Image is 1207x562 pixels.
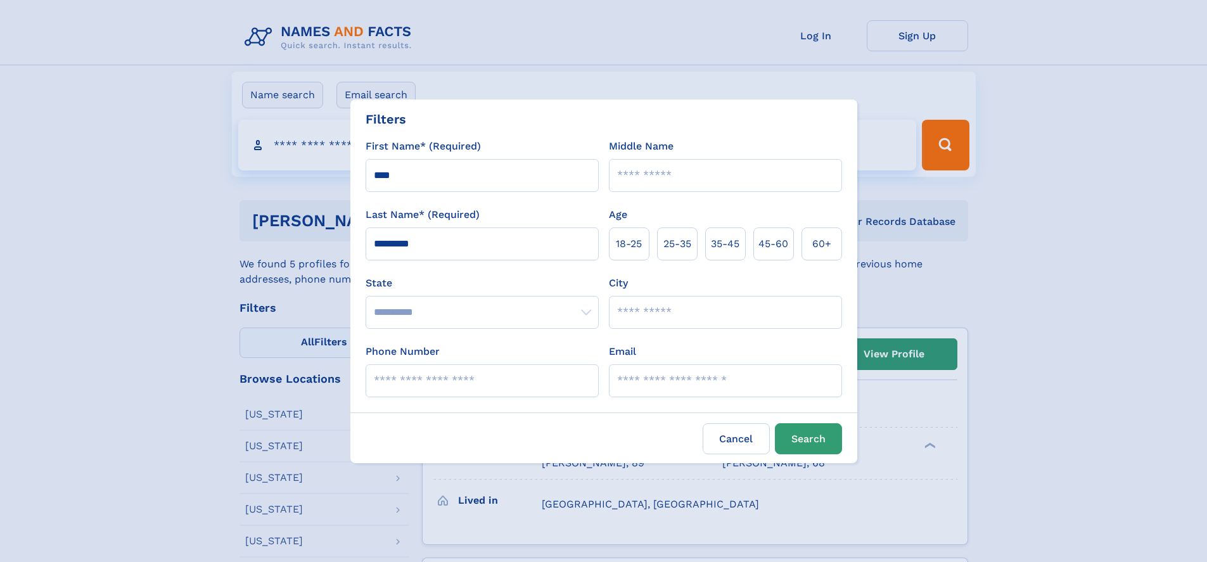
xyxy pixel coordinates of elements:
[812,236,831,252] span: 60+
[609,139,674,154] label: Middle Name
[616,236,642,252] span: 18‑25
[609,344,636,359] label: Email
[366,139,481,154] label: First Name* (Required)
[366,276,599,291] label: State
[366,344,440,359] label: Phone Number
[609,276,628,291] label: City
[711,236,739,252] span: 35‑45
[703,423,770,454] label: Cancel
[775,423,842,454] button: Search
[366,110,406,129] div: Filters
[366,207,480,222] label: Last Name* (Required)
[663,236,691,252] span: 25‑35
[758,236,788,252] span: 45‑60
[609,207,627,222] label: Age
